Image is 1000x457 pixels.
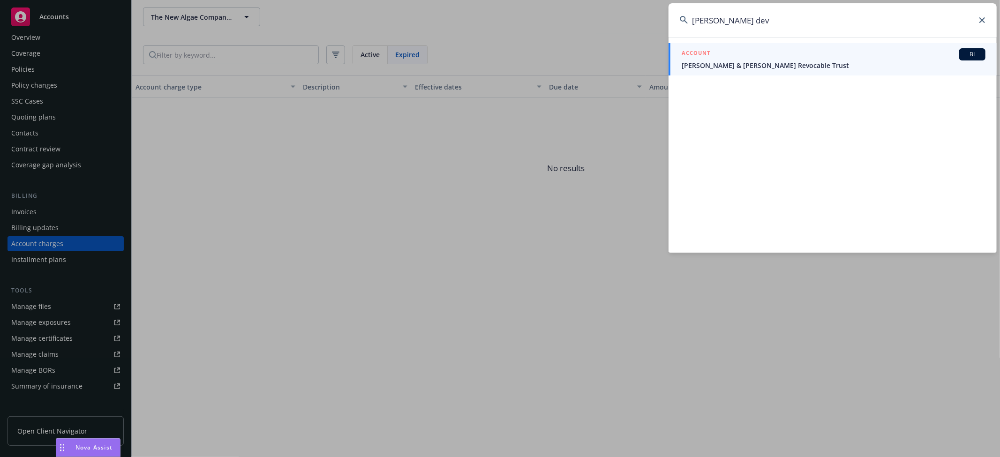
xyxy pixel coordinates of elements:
span: Nova Assist [75,443,113,451]
div: Drag to move [56,439,68,457]
a: ACCOUNTBI[PERSON_NAME] & [PERSON_NAME] Revocable Trust [669,43,997,75]
h5: ACCOUNT [682,48,710,60]
input: Search... [669,3,997,37]
span: BI [963,50,982,59]
span: [PERSON_NAME] & [PERSON_NAME] Revocable Trust [682,60,985,70]
button: Nova Assist [56,438,120,457]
